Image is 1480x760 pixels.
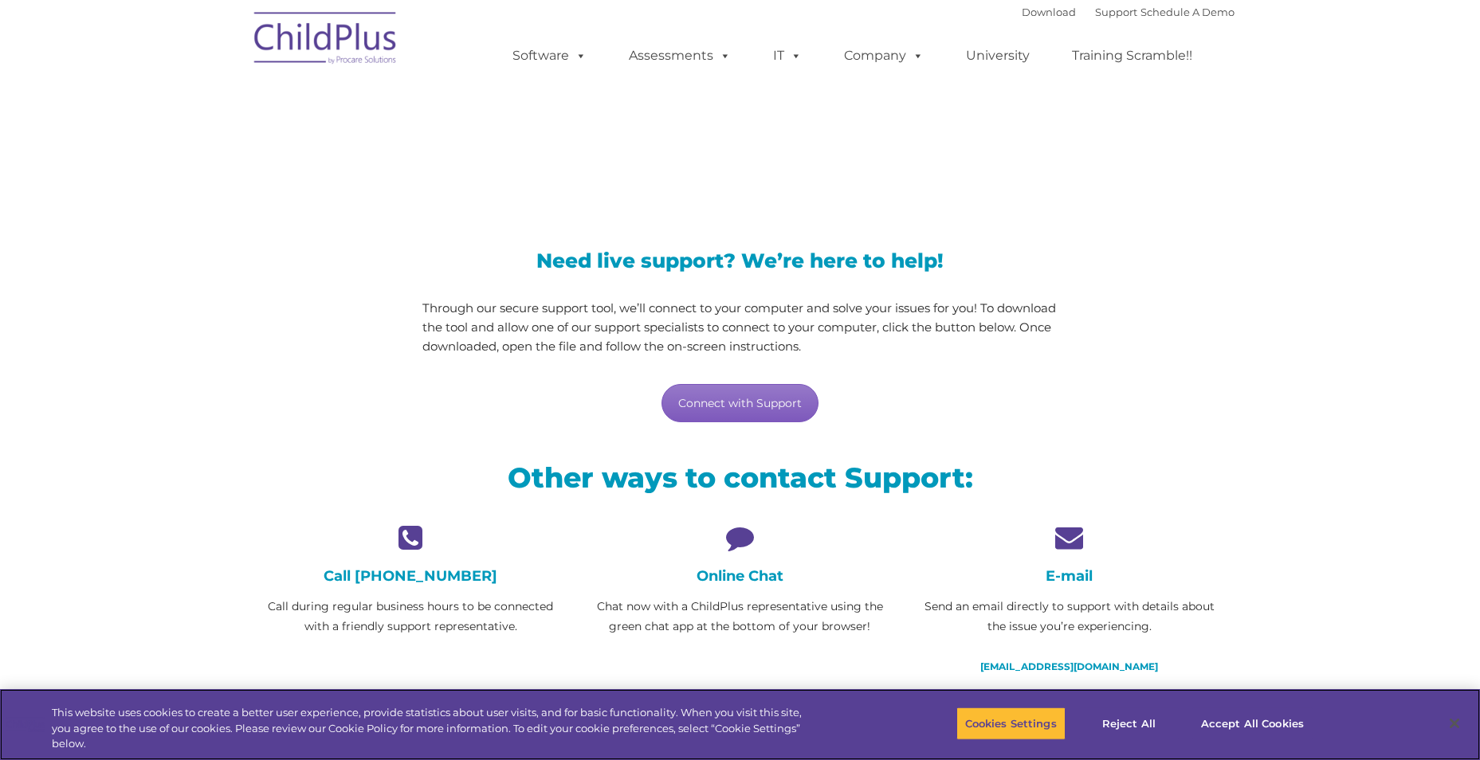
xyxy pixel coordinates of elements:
[422,299,1058,356] p: Through our secure support tool, we’ll connect to your computer and solve your issues for you! To...
[613,40,747,72] a: Assessments
[422,251,1058,271] h3: Need live support? We’re here to help!
[1022,6,1235,18] font: |
[497,40,603,72] a: Software
[246,1,406,80] img: ChildPlus by Procare Solutions
[1437,706,1472,741] button: Close
[950,40,1046,72] a: University
[917,567,1222,585] h4: E-mail
[258,115,854,163] span: LiveSupport with SplashTop
[1079,707,1179,740] button: Reject All
[1095,6,1137,18] a: Support
[587,567,893,585] h4: Online Chat
[1140,6,1235,18] a: Schedule A Demo
[258,597,563,637] p: Call during regular business hours to be connected with a friendly support representative.
[757,40,818,72] a: IT
[980,660,1158,672] a: [EMAIL_ADDRESS][DOMAIN_NAME]
[1022,6,1076,18] a: Download
[52,705,814,752] div: This website uses cookies to create a better user experience, provide statistics about user visit...
[258,460,1223,496] h2: Other ways to contact Support:
[956,707,1066,740] button: Cookies Settings
[587,597,893,637] p: Chat now with a ChildPlus representative using the green chat app at the bottom of your browser!
[1192,707,1313,740] button: Accept All Cookies
[1056,40,1208,72] a: Training Scramble!!
[917,597,1222,637] p: Send an email directly to support with details about the issue you’re experiencing.
[828,40,940,72] a: Company
[661,384,819,422] a: Connect with Support
[258,567,563,585] h4: Call [PHONE_NUMBER]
